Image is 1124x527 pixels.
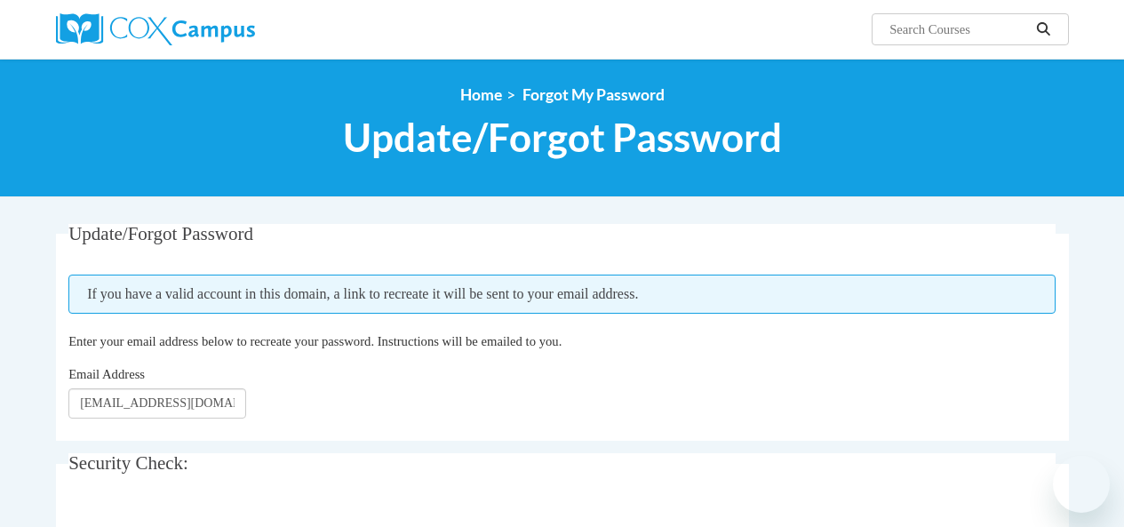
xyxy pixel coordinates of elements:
[68,275,1056,314] span: If you have a valid account in this domain, a link to recreate it will be sent to your email addr...
[68,388,246,419] input: Email
[522,85,665,104] span: Forgot My Password
[68,223,253,244] span: Update/Forgot Password
[68,367,145,381] span: Email Address
[1030,19,1056,40] button: Search
[460,85,502,104] a: Home
[56,13,255,45] img: Cox Campus
[888,19,1030,40] input: Search Courses
[68,452,188,474] span: Security Check:
[343,114,782,161] span: Update/Forgot Password
[56,13,376,45] a: Cox Campus
[68,334,562,348] span: Enter your email address below to recreate your password. Instructions will be emailed to you.
[1053,456,1110,513] iframe: Button to launch messaging window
